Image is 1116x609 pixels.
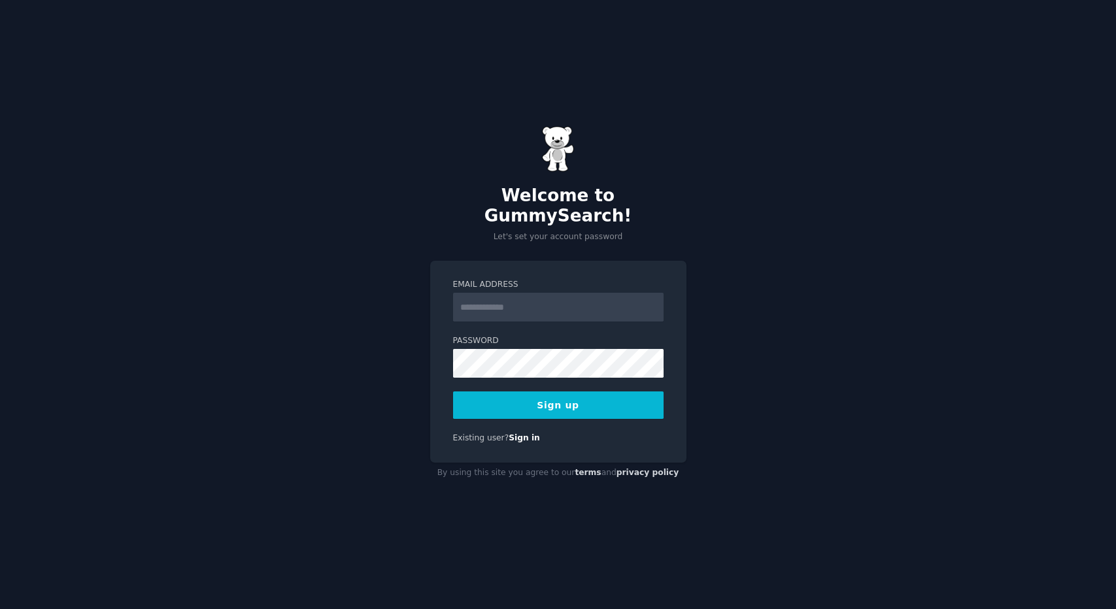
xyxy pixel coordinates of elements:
[453,433,509,442] span: Existing user?
[575,468,601,477] a: terms
[453,391,664,419] button: Sign up
[453,279,664,291] label: Email Address
[509,433,540,442] a: Sign in
[542,126,575,172] img: Gummy Bear
[453,335,664,347] label: Password
[617,468,679,477] a: privacy policy
[430,231,686,243] p: Let's set your account password
[430,463,686,484] div: By using this site you agree to our and
[430,186,686,227] h2: Welcome to GummySearch!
